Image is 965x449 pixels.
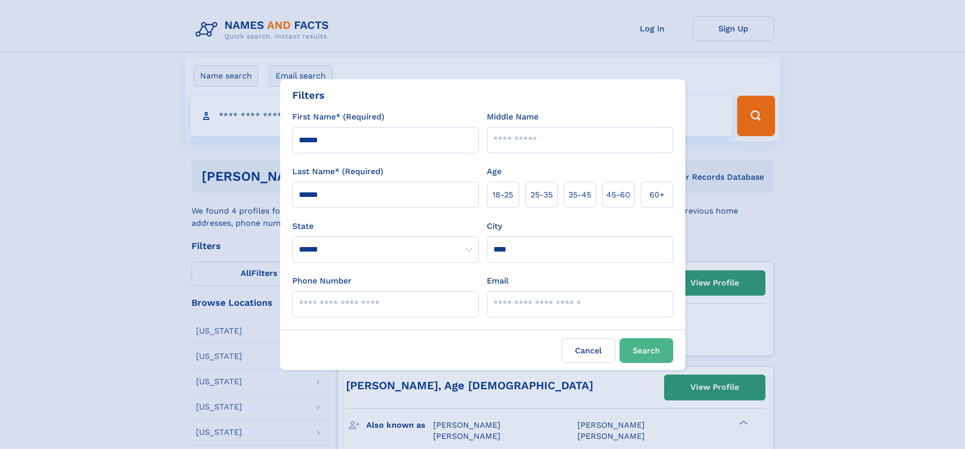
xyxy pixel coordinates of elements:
span: 60+ [649,189,665,201]
label: Last Name* (Required) [292,166,383,178]
label: Age [487,166,501,178]
label: Email [487,275,509,287]
label: Middle Name [487,111,538,123]
span: 35‑45 [568,189,591,201]
label: First Name* (Required) [292,111,384,123]
label: State [292,220,479,232]
span: 45‑60 [606,189,630,201]
div: Filters [292,88,325,103]
span: 25‑35 [530,189,553,201]
label: Cancel [562,338,615,363]
label: City [487,220,502,232]
span: 18‑25 [492,189,513,201]
label: Phone Number [292,275,352,287]
button: Search [620,338,673,363]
